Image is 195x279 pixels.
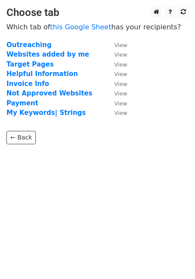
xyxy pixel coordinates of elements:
[114,90,127,97] small: View
[6,70,78,78] a: Helpful Information
[6,131,36,144] a: ← Back
[6,109,86,117] a: My Keywords| Strings
[6,89,92,97] a: Not Approved Websites
[6,60,54,68] a: Target Pages
[114,110,127,116] small: View
[6,6,189,19] h3: Choose tab
[50,23,111,31] a: this Google Sheet
[6,51,89,58] a: Websites added by me
[114,81,127,87] small: View
[106,99,127,107] a: View
[106,60,127,68] a: View
[106,109,127,117] a: View
[114,71,127,77] small: View
[106,70,127,78] a: View
[6,22,189,32] p: Which tab of has your recipients?
[6,41,51,49] a: Outreaching
[114,42,127,48] small: View
[106,89,127,97] a: View
[6,80,49,88] a: Invoice Info
[114,61,127,68] small: View
[106,80,127,88] a: View
[106,51,127,58] a: View
[114,51,127,58] small: View
[106,41,127,49] a: View
[114,100,127,107] small: View
[6,99,38,107] a: Payment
